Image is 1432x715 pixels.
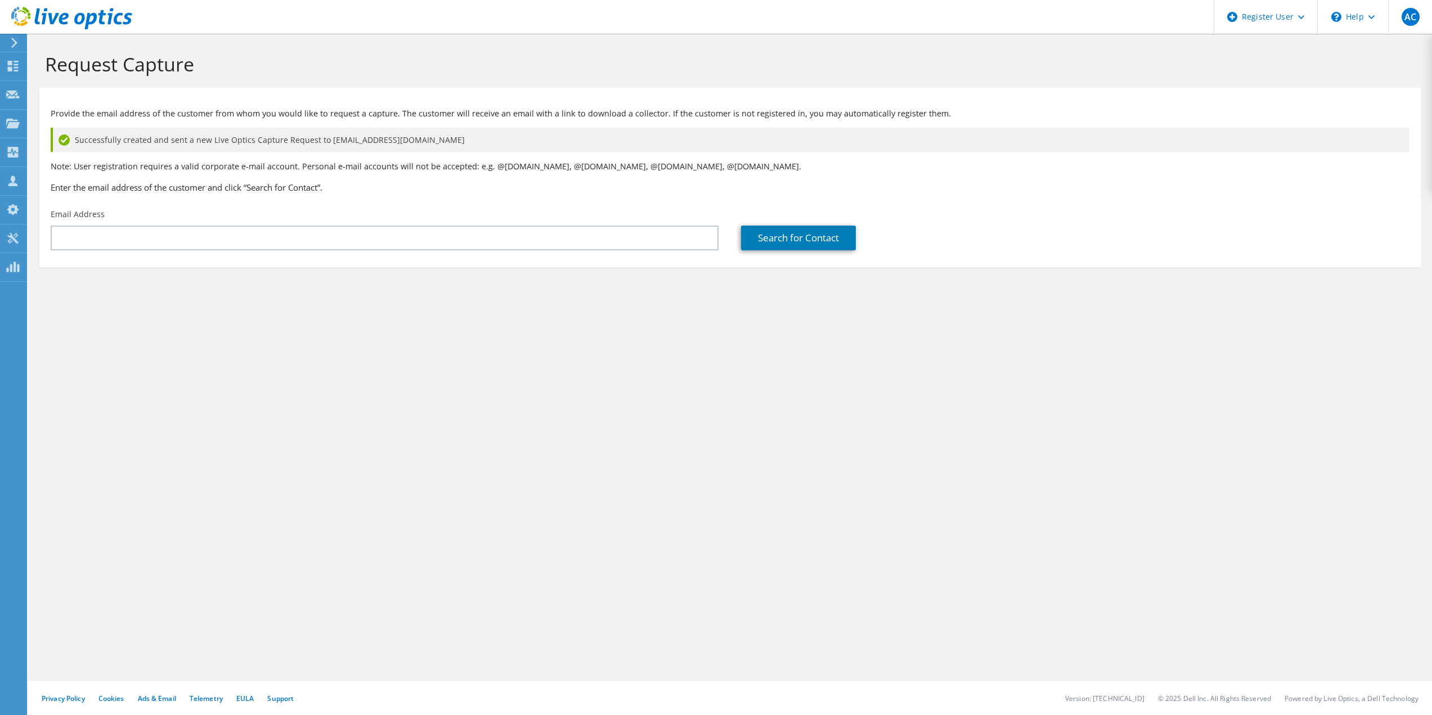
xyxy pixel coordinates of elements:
[138,694,176,703] a: Ads & Email
[1285,694,1418,703] li: Powered by Live Optics, a Dell Technology
[45,52,1409,76] h1: Request Capture
[190,694,223,703] a: Telemetry
[42,694,85,703] a: Privacy Policy
[51,181,1409,194] h3: Enter the email address of the customer and click “Search for Contact”.
[741,226,856,250] a: Search for Contact
[51,107,1409,120] p: Provide the email address of the customer from whom you would like to request a capture. The cust...
[98,694,124,703] a: Cookies
[1331,12,1341,22] svg: \n
[236,694,254,703] a: EULA
[75,134,465,146] span: Successfully created and sent a new Live Optics Capture Request to [EMAIL_ADDRESS][DOMAIN_NAME]
[1158,694,1271,703] li: © 2025 Dell Inc. All Rights Reserved
[1402,8,1420,26] span: AC
[267,694,294,703] a: Support
[1065,694,1144,703] li: Version: [TECHNICAL_ID]
[51,209,105,220] label: Email Address
[51,160,1409,173] p: Note: User registration requires a valid corporate e-mail account. Personal e-mail accounts will ...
